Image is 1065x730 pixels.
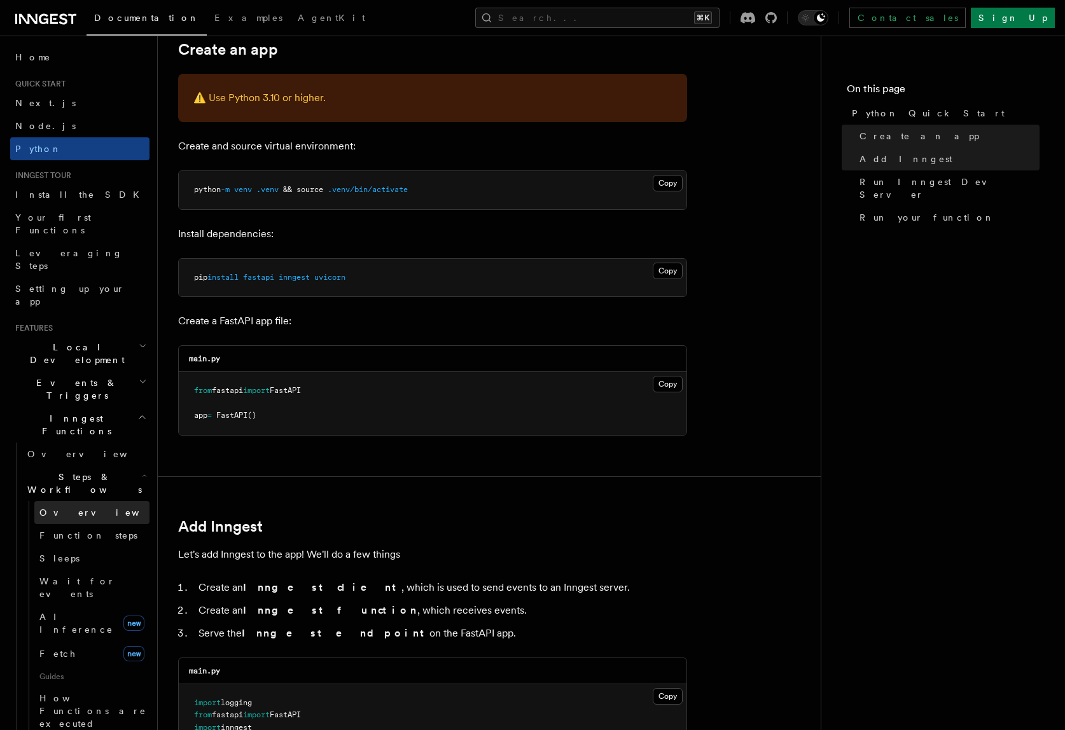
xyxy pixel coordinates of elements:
[178,225,687,243] p: Install dependencies:
[653,175,683,191] button: Copy
[10,376,139,402] span: Events & Triggers
[207,4,290,34] a: Examples
[860,176,1040,201] span: Run Inngest Dev Server
[178,137,687,155] p: Create and source virtual environment:
[10,407,150,443] button: Inngest Functions
[207,273,239,282] span: install
[314,273,345,282] span: uvicorn
[270,710,301,719] span: FastAPI
[10,277,150,313] a: Setting up your app
[195,624,687,642] li: Serve the on the FastAPI app.
[34,547,150,570] a: Sleeps
[10,46,150,69] a: Home
[852,107,1005,120] span: Python Quick Start
[39,553,80,563] span: Sleeps
[653,263,683,279] button: Copy
[15,248,123,271] span: Leveraging Steps
[34,605,150,641] a: AI Inferencenew
[22,443,150,465] a: Overview
[694,11,712,24] kbd: ⌘K
[234,185,252,194] span: venv
[178,41,278,59] a: Create an app
[39,576,115,599] span: Wait for events
[296,185,323,194] span: source
[123,646,144,661] span: new
[243,581,401,593] strong: Inngest client
[189,666,220,675] code: main.py
[242,627,429,639] strong: Inngest endpoint
[212,710,243,719] span: fastapi
[243,604,417,616] strong: Inngest function
[207,411,212,420] span: =
[10,412,137,437] span: Inngest Functions
[10,371,150,407] button: Events & Triggers
[39,649,76,659] span: Fetch
[854,125,1040,148] a: Create an app
[15,51,51,64] span: Home
[22,471,142,496] span: Steps & Workflows
[216,411,247,420] span: FastAPI
[854,206,1040,229] a: Run your function
[22,465,150,501] button: Steps & Workflows
[10,92,150,114] a: Next.js
[15,212,91,235] span: Your first Functions
[15,144,62,154] span: Python
[34,666,150,687] span: Guides
[39,612,113,635] span: AI Inference
[328,185,408,194] span: .venv/bin/activate
[860,130,979,142] span: Create an app
[178,312,687,330] p: Create a FastAPI app file:
[212,386,243,395] span: fastapi
[475,8,720,28] button: Search...⌘K
[194,386,212,395] span: from
[279,273,310,282] span: inngest
[15,121,76,131] span: Node.js
[34,524,150,547] a: Function steps
[214,13,282,23] span: Examples
[34,641,150,666] a: Fetchnew
[243,386,270,395] span: import
[10,341,139,366] span: Local Development
[10,336,150,371] button: Local Development
[798,10,828,25] button: Toggle dark mode
[10,183,150,206] a: Install the SDK
[298,13,365,23] span: AgentKit
[10,137,150,160] a: Python
[10,206,150,242] a: Your first Functions
[87,4,207,36] a: Documentation
[290,4,373,34] a: AgentKit
[189,354,220,363] code: main.py
[194,411,207,420] span: app
[195,602,687,619] li: Create an , which receives events.
[221,698,252,707] span: logging
[10,242,150,277] a: Leveraging Steps
[270,386,301,395] span: FastAPI
[221,185,230,194] span: -m
[854,170,1040,206] a: Run Inngest Dev Server
[10,79,66,89] span: Quick start
[15,189,147,200] span: Install the SDK
[653,376,683,392] button: Copy
[34,570,150,605] a: Wait for events
[194,710,212,719] span: from
[123,616,144,631] span: new
[653,688,683,705] button: Copy
[15,284,125,306] span: Setting up your app
[247,411,256,420] span: ()
[39,693,146,729] span: How Functions are executed
[10,323,53,333] span: Features
[283,185,292,194] span: &&
[178,518,263,535] a: Add Inngest
[10,114,150,137] a: Node.js
[860,211,994,224] span: Run your function
[10,170,71,181] span: Inngest tour
[971,8,1055,28] a: Sign Up
[194,698,221,707] span: import
[39,507,171,518] span: Overview
[849,8,966,28] a: Contact sales
[243,273,274,282] span: fastapi
[34,501,150,524] a: Overview
[194,273,207,282] span: pip
[39,530,137,541] span: Function steps
[847,102,1040,125] a: Python Quick Start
